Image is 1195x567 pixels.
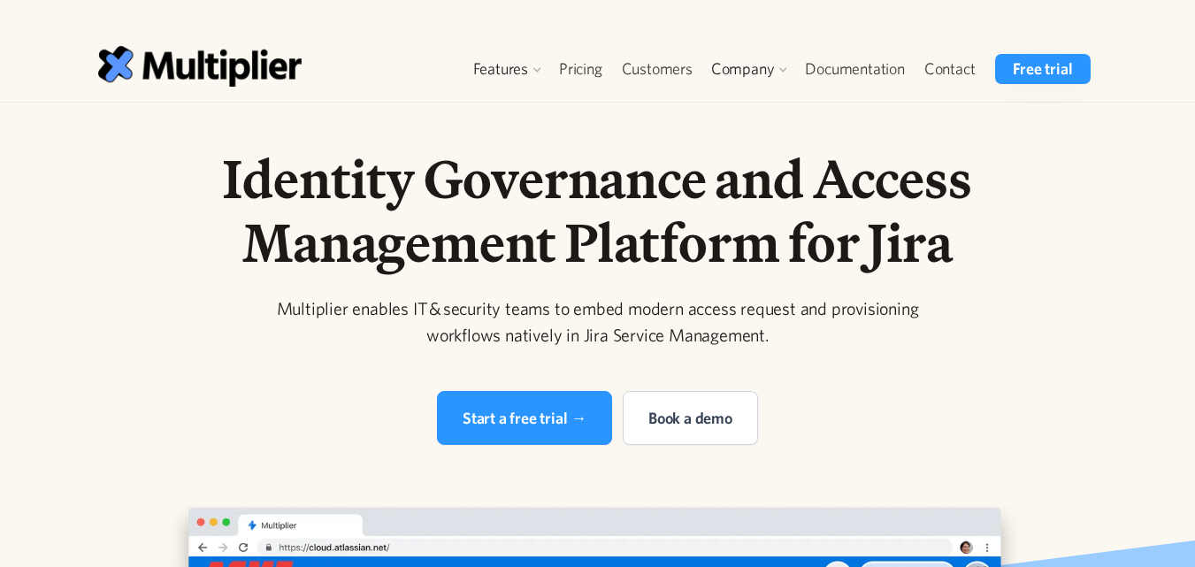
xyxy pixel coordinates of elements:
[258,295,938,349] div: Multiplier enables IT & security teams to embed modern access request and provisioning workflows ...
[702,54,796,84] div: Company
[623,391,758,445] a: Book a demo
[648,406,732,430] div: Book a demo
[612,54,702,84] a: Customers
[473,58,528,80] div: Features
[995,54,1090,84] a: Free trial
[463,406,586,430] div: Start a free trial →
[549,54,612,84] a: Pricing
[437,391,612,445] a: Start a free trial →
[711,58,775,80] div: Company
[464,54,549,84] div: Features
[915,54,985,84] a: Contact
[795,54,914,84] a: Documentation
[145,147,1051,274] h1: Identity Governance and Access Management Platform for Jira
